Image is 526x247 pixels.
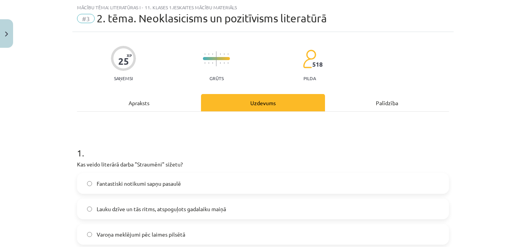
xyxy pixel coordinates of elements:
input: Varoņa meklējumi pēc laimes pilsētā [87,232,92,237]
input: Fantastiski notikumi sapņu pasaulē [87,181,92,186]
p: pilda [303,76,316,81]
img: icon-short-line-57e1e144782c952c97e751825c79c345078a6d821885a25fce030b3d8c18986b.svg [208,53,209,55]
img: icon-close-lesson-0947bae3869378f0d4975bcd49f059093ad1ed9edebbc8119c70593378902aed.svg [5,32,8,37]
img: icon-long-line-d9ea69661e0d244f92f715978eff75569469978d946b2353a9bb055b3ed8787d.svg [216,51,217,66]
img: icon-short-line-57e1e144782c952c97e751825c79c345078a6d821885a25fce030b3d8c18986b.svg [220,62,221,64]
p: Kas veido literārā darba "Straumēni" sižetu? [77,160,449,168]
img: icon-short-line-57e1e144782c952c97e751825c79c345078a6d821885a25fce030b3d8c18986b.svg [220,53,221,55]
div: Apraksts [77,94,201,111]
span: 2. tēma. Neoklasicisms un pozitīvisms literatūrā [97,12,327,25]
img: icon-short-line-57e1e144782c952c97e751825c79c345078a6d821885a25fce030b3d8c18986b.svg [224,62,224,64]
span: 518 [312,61,323,68]
p: Grūts [209,76,224,81]
img: students-c634bb4e5e11cddfef0936a35e636f08e4e9abd3cc4e673bd6f9a4125e45ecb1.svg [303,49,316,69]
p: Saņemsi [111,76,136,81]
div: Mācību tēma: Literatūras i - 11. klases 1.ieskaites mācību materiāls [77,5,449,10]
h1: 1 . [77,134,449,158]
img: icon-short-line-57e1e144782c952c97e751825c79c345078a6d821885a25fce030b3d8c18986b.svg [224,53,224,55]
span: Varoņa meklējumi pēc laimes pilsētā [97,230,185,239]
div: 25 [118,56,129,67]
img: icon-short-line-57e1e144782c952c97e751825c79c345078a6d821885a25fce030b3d8c18986b.svg [212,62,213,64]
span: #3 [77,14,95,23]
div: Uzdevums [201,94,325,111]
div: Palīdzība [325,94,449,111]
span: XP [127,53,132,57]
input: Lauku dzīve un tās ritms, atspoguļots gadalaiku maiņā [87,207,92,212]
span: Lauku dzīve un tās ritms, atspoguļots gadalaiku maiņā [97,205,226,213]
span: Fantastiski notikumi sapņu pasaulē [97,180,181,188]
img: icon-short-line-57e1e144782c952c97e751825c79c345078a6d821885a25fce030b3d8c18986b.svg [212,53,213,55]
img: icon-short-line-57e1e144782c952c97e751825c79c345078a6d821885a25fce030b3d8c18986b.svg [208,62,209,64]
